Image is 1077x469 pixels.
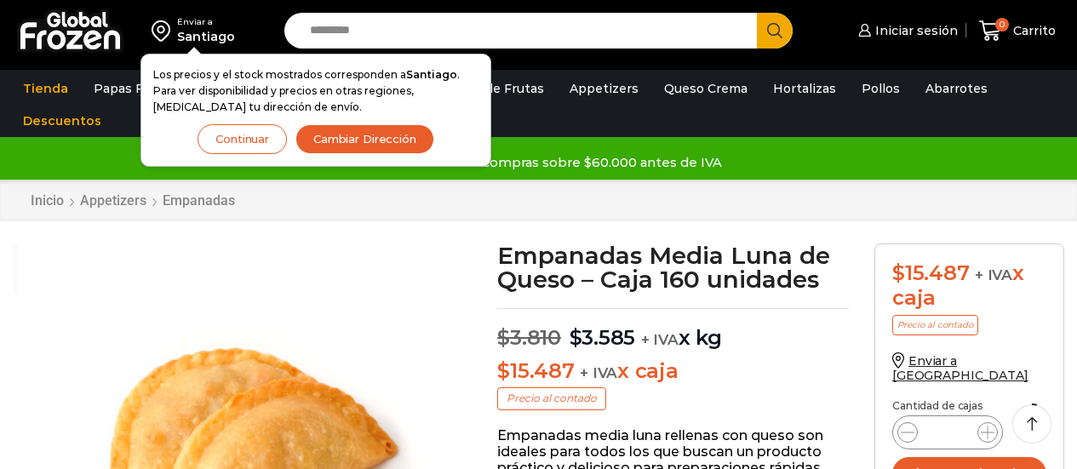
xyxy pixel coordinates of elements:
[641,331,679,348] span: + IVA
[497,325,561,350] bdi: 3.810
[406,68,457,81] strong: Santiago
[892,261,1046,311] div: x caja
[14,72,77,105] a: Tienda
[177,16,235,28] div: Enviar a
[975,266,1012,283] span: + IVA
[198,124,287,154] button: Continuar
[853,72,908,105] a: Pollos
[153,66,478,116] p: Los precios y el stock mostrados corresponden a . Para ver disponibilidad y precios en otras regi...
[162,192,236,209] a: Empanadas
[765,72,845,105] a: Hortalizas
[917,72,996,105] a: Abarrotes
[570,325,582,350] span: $
[892,400,1046,412] p: Cantidad de cajas
[497,243,849,291] h1: Empanadas Media Luna de Queso – Caja 160 unidades
[995,18,1009,31] span: 0
[497,359,849,384] p: x caja
[497,387,606,409] p: Precio al contado
[854,14,958,48] a: Iniciar sesión
[757,13,793,49] button: Search button
[580,364,617,381] span: + IVA
[1009,22,1056,39] span: Carrito
[892,353,1028,383] a: Enviar a [GEOGRAPHIC_DATA]
[931,420,964,444] input: Product quantity
[892,260,969,285] bdi: 15.487
[14,105,110,137] a: Descuentos
[438,72,553,105] a: Pulpa de Frutas
[975,11,1060,51] a: 0 Carrito
[79,192,147,209] a: Appetizers
[177,28,235,45] div: Santiago
[570,325,636,350] bdi: 3.585
[497,358,574,383] bdi: 15.487
[295,124,434,154] button: Cambiar Dirección
[30,192,65,209] a: Inicio
[497,358,510,383] span: $
[30,192,236,209] nav: Breadcrumb
[497,308,849,351] p: x kg
[892,260,905,285] span: $
[497,325,510,350] span: $
[656,72,756,105] a: Queso Crema
[561,72,647,105] a: Appetizers
[85,72,180,105] a: Papas Fritas
[892,315,978,335] p: Precio al contado
[871,22,958,39] span: Iniciar sesión
[152,16,177,45] img: address-field-icon.svg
